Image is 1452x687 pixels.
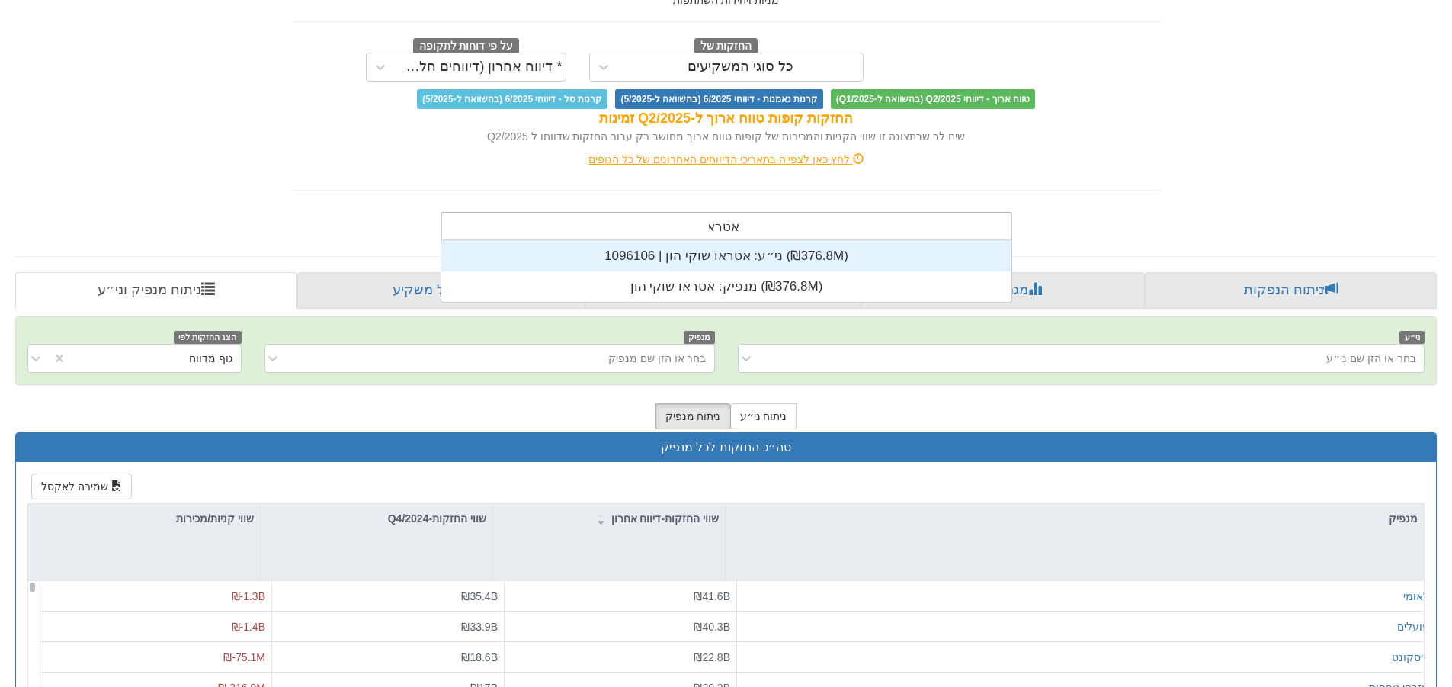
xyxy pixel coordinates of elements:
[615,89,822,109] span: קרנות נאמנות - דיווחי 6/2025 (בהשוואה ל-5/2025)
[27,441,1425,454] h3: סה״כ החזקות לכל מנפיק
[694,38,758,55] span: החזקות של
[417,89,607,109] span: קרנות סל - דיווחי 6/2025 (בהשוואה ל-5/2025)
[831,89,1035,109] span: טווח ארוך - דיווחי Q2/2025 (בהשוואה ל-Q1/2025)
[655,403,731,429] button: ניתוח מנפיק
[730,403,797,429] button: ניתוח ני״ע
[28,504,260,533] div: שווי קניות/מכירות
[292,129,1161,144] div: שים לב שבתצוגה זו שווי הקניות והמכירות של קופות טווח ארוך מחושב רק עבור החזקות שדווחו ל Q2/2025
[1399,331,1425,344] span: ני״ע
[694,590,730,602] span: ₪41.6B
[1392,650,1429,665] button: דיסקונט
[694,651,730,663] span: ₪22.8B
[174,331,241,344] span: הצג החזקות לפי
[189,351,233,366] div: גוף מדווח
[232,621,265,633] span: ₪-1.4B
[461,621,498,633] span: ₪33.9B
[461,651,498,663] span: ₪18.6B
[1403,589,1429,604] button: לאומי
[441,241,1011,271] div: ני״ע: ‏אטראו שוקי הון | 1096106 ‎(₪376.8M)‎
[261,504,492,533] div: שווי החזקות-Q4/2024
[493,504,725,533] div: שווי החזקות-דיווח אחרון
[461,590,498,602] span: ₪35.4B
[297,272,584,309] a: פרופיל משקיע
[31,474,132,499] button: שמירה לאקסל
[398,59,563,75] div: * דיווח אחרון (דיווחים חלקיים)
[684,331,715,344] span: מנפיק
[441,241,1011,302] div: grid
[694,621,730,633] span: ₪40.3B
[608,351,707,366] div: בחר או הזן שם מנפיק
[280,152,1172,167] div: לחץ כאן לצפייה בתאריכי הדיווחים האחרונים של כל הגופים
[1145,272,1437,309] a: ניתוח הנפקות
[688,59,793,75] div: כל סוגי המשקיעים
[232,590,265,602] span: ₪-1.3B
[1326,351,1416,366] div: בחר או הזן שם ני״ע
[441,271,1011,302] div: מנפיק: ‏אטראו שוקי הון ‎(₪376.8M)‎
[292,109,1161,129] div: החזקות קופות טווח ארוך ל-Q2/2025 זמינות
[223,651,265,663] span: ₪-75.1M
[15,272,297,309] a: ניתוח מנפיק וני״ע
[1397,619,1429,634] button: פועלים
[413,38,519,55] span: על פי דוחות לתקופה
[726,504,1424,533] div: מנפיק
